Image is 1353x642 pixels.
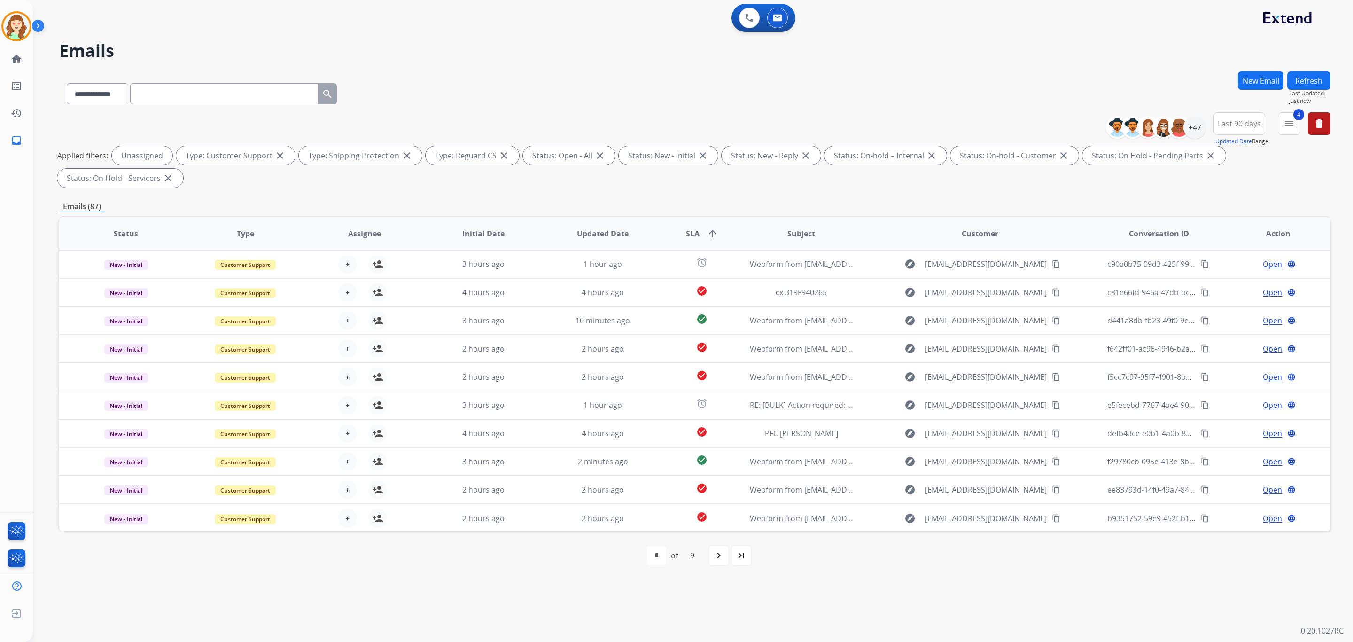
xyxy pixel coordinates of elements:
span: Open [1263,484,1282,495]
span: Open [1263,456,1282,467]
span: 3 hours ago [462,259,505,269]
span: 2 hours ago [582,485,624,495]
mat-icon: person_add [372,484,383,495]
mat-icon: explore [904,456,916,467]
span: SLA [686,228,700,239]
span: New - Initial [104,373,148,383]
span: 2 hours ago [462,485,505,495]
mat-icon: check_circle [696,454,708,466]
button: + [338,283,357,302]
span: New - Initial [104,260,148,270]
span: c81e66fd-946a-47db-bc01-a270c56c675c [1107,287,1250,298]
span: 4 hours ago [462,287,505,298]
span: + [345,343,350,354]
button: + [338,368,357,386]
mat-icon: content_copy [1052,288,1060,297]
div: Status: On-hold - Customer [950,146,1079,165]
mat-icon: person_add [372,456,383,467]
span: [EMAIL_ADDRESS][DOMAIN_NAME] [925,343,1047,354]
mat-icon: language [1287,344,1296,353]
mat-icon: check_circle [696,313,708,325]
span: f5cc7c97-95f7-4901-8b7e-05826f8c5959 [1107,372,1245,382]
span: Webform from [EMAIL_ADDRESS][DOMAIN_NAME] on [DATE] [750,372,963,382]
span: 4 hours ago [462,428,505,438]
mat-icon: close [163,172,174,184]
mat-icon: alarm [696,398,708,409]
span: 10 minutes ago [575,315,630,326]
mat-icon: content_copy [1201,316,1209,325]
mat-icon: language [1287,485,1296,494]
span: Customer Support [215,373,276,383]
mat-icon: close [1205,150,1216,161]
mat-icon: close [274,150,286,161]
mat-icon: content_copy [1201,401,1209,409]
mat-icon: close [1058,150,1069,161]
mat-icon: content_copy [1052,373,1060,381]
span: Customer Support [215,316,276,326]
mat-icon: list_alt [11,80,22,92]
mat-icon: language [1287,316,1296,325]
mat-icon: person_add [372,428,383,439]
span: 2 hours ago [462,513,505,524]
mat-icon: explore [904,371,916,383]
span: New - Initial [104,316,148,326]
span: [EMAIL_ADDRESS][DOMAIN_NAME] [925,315,1047,326]
span: Open [1263,371,1282,383]
mat-icon: content_copy [1052,260,1060,268]
span: [EMAIL_ADDRESS][DOMAIN_NAME] [925,428,1047,439]
mat-icon: language [1287,288,1296,297]
span: Open [1263,315,1282,326]
span: + [345,428,350,439]
mat-icon: content_copy [1052,316,1060,325]
mat-icon: close [697,150,708,161]
div: Status: Open - All [523,146,615,165]
span: + [345,371,350,383]
mat-icon: check_circle [696,342,708,353]
mat-icon: person_add [372,315,383,326]
span: New - Initial [104,514,148,524]
span: + [345,484,350,495]
div: Type: Shipping Protection [299,146,422,165]
span: e5fecebd-7767-4ae4-904d-7ce67da01f3b [1107,400,1250,410]
div: Status: On Hold - Pending Parts [1082,146,1226,165]
mat-icon: content_copy [1201,457,1209,466]
img: avatar [3,13,30,39]
button: + [338,339,357,358]
span: New - Initial [104,429,148,439]
span: 4 hours ago [582,428,624,438]
span: Open [1263,343,1282,354]
span: Customer Support [215,260,276,270]
mat-icon: language [1287,514,1296,523]
span: [EMAIL_ADDRESS][DOMAIN_NAME] [925,258,1047,270]
mat-icon: content_copy [1052,457,1060,466]
mat-icon: check_circle [696,511,708,523]
mat-icon: navigate_next [713,550,724,561]
span: 2 hours ago [582,344,624,354]
mat-icon: alarm [696,257,708,268]
mat-icon: content_copy [1052,344,1060,353]
mat-icon: check_circle [696,426,708,438]
span: 1 hour ago [583,259,622,269]
span: Webform from [EMAIL_ADDRESS][DOMAIN_NAME] on [DATE] [750,315,963,326]
span: Range [1215,137,1268,145]
span: [EMAIL_ADDRESS][DOMAIN_NAME] [925,484,1047,495]
span: Last Updated: [1289,90,1330,97]
button: + [338,396,357,415]
div: 9 [683,546,702,565]
span: Customer Support [215,344,276,354]
span: [EMAIL_ADDRESS][DOMAIN_NAME] [925,399,1047,411]
mat-icon: close [594,150,606,161]
mat-icon: menu [1283,118,1295,129]
span: f642ff01-ac96-4946-b2a5-80d9aef7701a [1107,344,1245,354]
div: of [671,550,678,561]
mat-icon: last_page [736,550,747,561]
mat-icon: explore [904,315,916,326]
span: 1 hour ago [583,400,622,410]
span: Webform from [EMAIL_ADDRESS][DOMAIN_NAME] on [DATE] [750,513,963,524]
span: Webform from [EMAIL_ADDRESS][DOMAIN_NAME] on [DATE] [750,485,963,495]
mat-icon: check_circle [696,483,708,494]
h2: Emails [59,41,1330,60]
mat-icon: person_add [372,343,383,354]
mat-icon: content_copy [1052,401,1060,409]
span: 2 hours ago [582,513,624,524]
